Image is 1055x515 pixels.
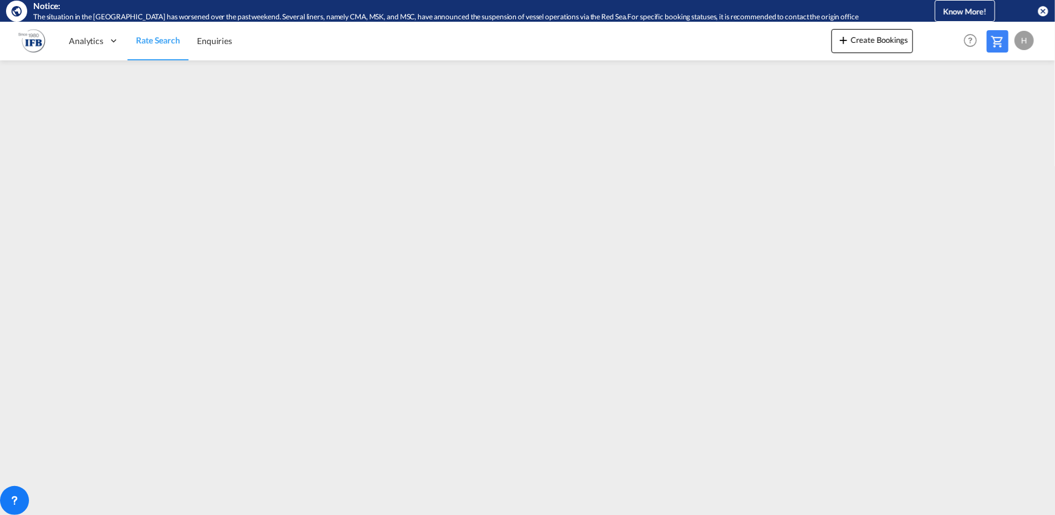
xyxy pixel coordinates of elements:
[60,21,127,60] div: Analytics
[11,5,23,17] md-icon: icon-earth
[831,29,913,53] button: icon-plus 400-fgCreate Bookings
[836,33,851,47] md-icon: icon-plus 400-fg
[197,36,232,46] span: Enquiries
[69,35,103,47] span: Analytics
[1015,31,1034,50] div: H
[1037,5,1049,17] button: icon-close-circle
[960,30,981,51] span: Help
[18,27,45,54] img: b628ab10256c11eeb52753acbc15d091.png
[943,7,987,16] span: Know More!
[960,30,987,52] div: Help
[33,12,892,22] div: The situation in the Red Sea has worsened over the past weekend. Several liners, namely CMA, MSK,...
[189,21,240,60] a: Enquiries
[127,21,189,60] a: Rate Search
[136,35,180,45] span: Rate Search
